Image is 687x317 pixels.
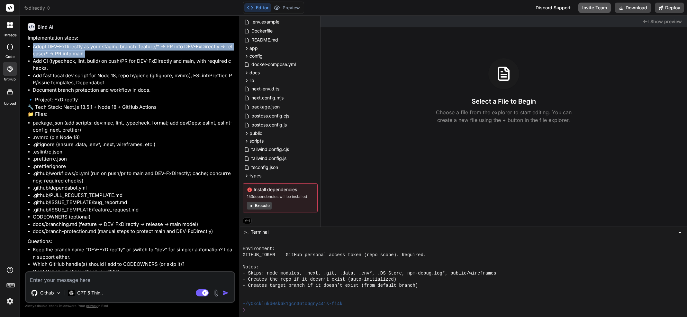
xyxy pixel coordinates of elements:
li: Add fast local dev script for Node 18, repo hygiene (gitignore, nvmrc), ESLint/Prettier, PR/issue... [33,72,234,87]
button: Editor [244,3,271,12]
span: Show preview [650,18,682,25]
span: - Skips: node_modules, .next, .git, .data, .env*, .DS_Store, npm-debug.log*, public/wireframes [243,270,496,276]
span: privacy [86,304,98,308]
h3: Select a File to Begin [472,97,536,106]
label: Upload [4,101,16,106]
p: GPT 5 Thin.. [77,290,103,296]
span: >_ [244,229,249,235]
span: package.json [251,103,280,111]
button: − [677,227,683,237]
button: Execute [247,202,272,210]
span: - Creates the repo if it doesn’t exist (auto-initialized) [243,276,396,283]
span: docs [249,70,260,76]
span: scripts [249,138,264,144]
li: .eslintrc.json [33,148,234,156]
li: .nvmrc (pin Node 18) [33,134,234,141]
span: next.config.mjs [251,94,284,102]
li: .github/dependabot.yml [33,184,234,192]
span: fxdirectly [24,5,51,11]
li: .gitignore (ensure .data, .env*, .next, wireframes, etc.) [33,141,234,148]
div: Discord Support [532,3,574,13]
p: Github [40,290,54,296]
img: attachment [212,289,220,297]
li: package.json (add scripts: dev:mac, lint, typecheck, format; add devDeps: eslint, eslint-config-n... [33,119,234,134]
button: Deploy [655,3,684,13]
span: .env.example [251,18,280,26]
li: docs/branching.md (feature → DEV-FxDirectly → release → main model) [33,221,234,228]
p: Choose a file from the explorer to start editing. You can create a new file using the + button in... [432,108,576,124]
span: tailwind.config.js [251,154,287,162]
li: .github/ISSUE_TEMPLATE/feature_request.md [33,206,234,214]
img: icon [222,290,229,296]
p: Implementation steps: [28,34,234,42]
li: Which GitHub handle(s) should I add to CODEOWNERS (or skip it)? [33,261,234,268]
li: Add CI (typecheck, lint, build) on push/PR for DEV-FxDirectly and main, with required checks. [33,58,234,72]
span: Environment: [243,246,275,252]
li: .github/ISSUE_TEMPLATE/bug_report.md [33,199,234,206]
span: GITHUB_TOKEN GitHub personal access token (repo scope). Required. [243,252,426,258]
p: Always double-check its answers. Your in Bind [25,303,235,309]
button: Invite Team [578,3,611,13]
span: Install dependencies [247,186,313,193]
li: .github/workflows/ci.yml (run on push/pr to main and DEV-FxDirectly; cache; concurrency; required... [33,170,234,184]
span: ~/y0kcklukd0sk6k1gcn36to6gry44is-fi4k [243,301,343,307]
span: − [678,229,682,235]
label: code [5,54,14,60]
h6: Bind AI [38,24,53,30]
span: lib [249,77,254,84]
span: 153 dependencies will be installed [247,194,313,199]
li: .prettierignore [33,163,234,170]
span: Dockerfile [251,27,273,35]
span: Terminal [251,229,268,235]
span: ❯ [243,307,245,313]
img: GPT 5 Thinking High [68,290,75,296]
span: config [249,53,263,59]
span: docker-compose.yml [251,61,296,68]
li: Want Dependabot weekly or monthly? [33,268,234,275]
label: GitHub [4,77,16,82]
li: CODEOWNERS (optional) [33,213,234,221]
li: .github/PULL_REQUEST_TEMPLATE.md [33,192,234,199]
img: settings [5,296,15,307]
p: Questions: [28,238,234,245]
label: threads [3,33,17,38]
span: public [249,130,262,136]
span: - Creates target branch if it doesn’t exist (from default branch) [243,283,418,289]
span: tailwind.config.cjs [251,145,290,153]
span: types [249,172,261,179]
li: .prettierrc.json [33,155,234,163]
span: postcss.config.js [251,121,287,129]
span: app [249,45,258,51]
span: postcss.config.cjs [251,112,290,120]
span: next-env.d.ts [251,85,280,93]
span: tsconfig.json [251,163,279,171]
p: 🔹 Project: FxDirectly 🔧 Tech Stack: Next.js 13.5.1 + Node 18 + GitHub Actions 📁 Files: [28,96,234,118]
span: Notes: [243,264,259,270]
img: Pick Models [56,290,61,296]
button: Download [615,3,651,13]
li: Document branch protection and workflow in docs. [33,87,234,94]
li: Adopt DEV-FxDirectly as your staging branch: feature/* → PR into DEV-FxDirectly → release/* → PR ... [33,43,234,58]
button: Preview [271,3,303,12]
li: docs/branch-protection.md (manual steps to protect main and DEV-FxDirectly) [33,228,234,235]
span: README.md [251,36,279,44]
li: Keep the branch name “DEV-FxDirectly” or switch to “dev” for simpler automation? I can support ei... [33,246,234,261]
